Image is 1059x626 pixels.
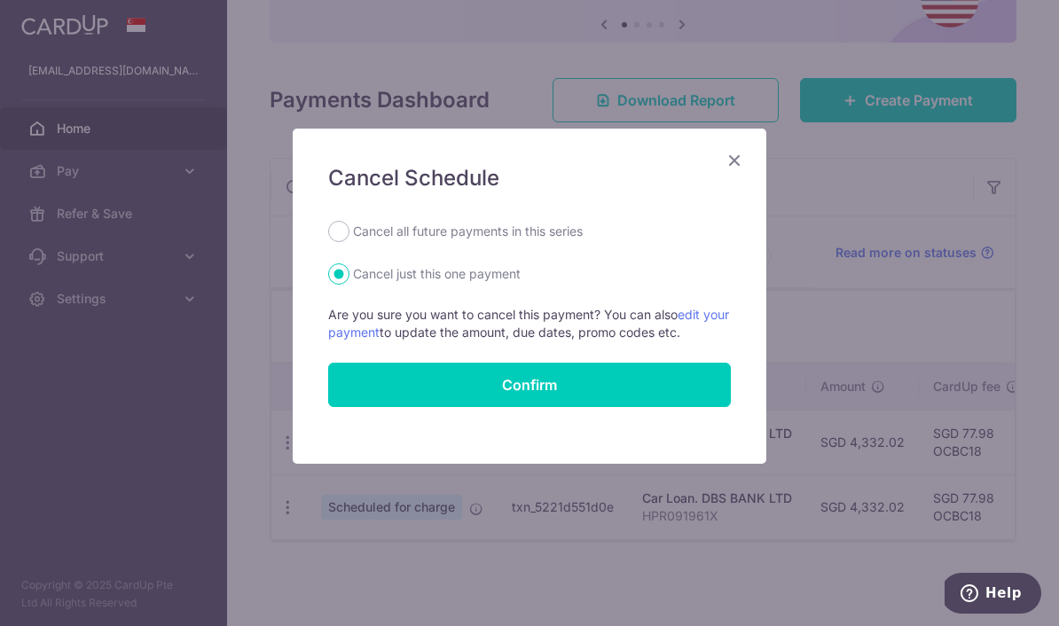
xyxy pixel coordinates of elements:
[353,221,583,242] label: Cancel all future payments in this series
[328,306,731,341] p: Are you sure you want to cancel this payment? You can also to update the amount, due dates, promo...
[724,150,745,171] button: Close
[945,573,1041,617] iframe: Opens a widget where you can find more information
[328,164,731,192] h5: Cancel Schedule
[353,263,521,285] label: Cancel just this one payment
[328,363,731,407] button: Confirm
